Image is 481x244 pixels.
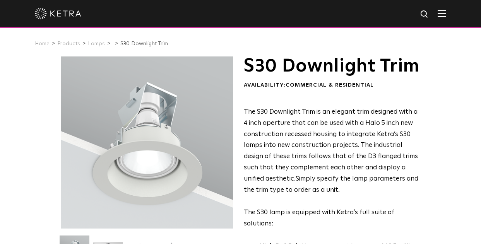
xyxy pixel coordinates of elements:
a: Home [35,41,50,46]
img: ketra-logo-2019-white [35,8,81,19]
a: S30 Downlight Trim [120,41,168,46]
p: The S30 lamp is equipped with Ketra's full suite of solutions: [244,107,420,230]
img: search icon [420,10,430,19]
h1: S30 Downlight Trim [244,56,420,76]
div: Availability: [244,82,420,89]
span: Commercial & Residential [286,82,374,88]
span: The S30 Downlight Trim is an elegant trim designed with a 4 inch aperture that can be used with a... [244,109,418,182]
a: Products [57,41,80,46]
a: Lamps [88,41,105,46]
img: Hamburger%20Nav.svg [438,10,446,17]
span: Simply specify the lamp parameters and the trim type to order as a unit.​ [244,176,418,193]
